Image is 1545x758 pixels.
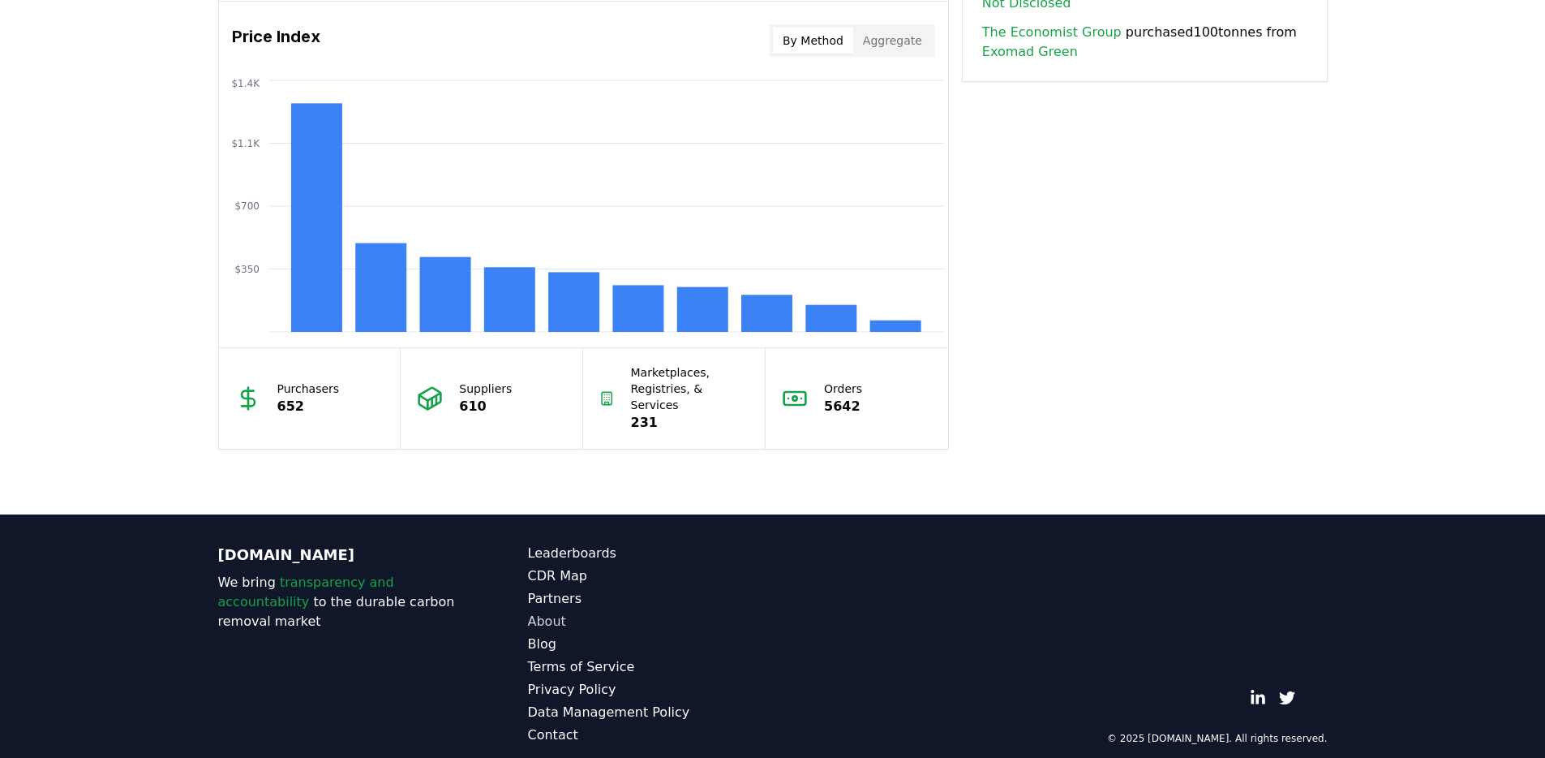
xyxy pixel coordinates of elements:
[528,657,773,677] a: Terms of Service
[459,397,512,416] p: 610
[528,544,773,563] a: Leaderboards
[459,381,512,397] p: Suppliers
[234,200,260,212] tspan: $700
[824,381,862,397] p: Orders
[218,573,463,631] p: We bring to the durable carbon removal market
[277,397,340,416] p: 652
[231,138,260,149] tspan: $1.1K
[528,589,773,609] a: Partners
[982,23,1122,42] a: The Economist Group
[528,635,773,654] a: Blog
[853,28,932,54] button: Aggregate
[1250,690,1266,706] a: LinkedIn
[982,23,1307,62] span: purchased 100 tonnes from
[528,566,773,586] a: CDR Map
[528,612,773,631] a: About
[1107,732,1328,745] p: © 2025 [DOMAIN_NAME]. All rights reserved.
[218,575,394,609] span: transparency and accountability
[631,364,749,413] p: Marketplaces, Registries, & Services
[1279,690,1295,706] a: Twitter
[231,78,260,89] tspan: $1.4K
[234,264,260,275] tspan: $350
[631,413,749,433] p: 231
[528,680,773,700] a: Privacy Policy
[528,703,773,722] a: Data Management Policy
[824,397,862,416] p: 5642
[218,544,463,566] p: [DOMAIN_NAME]
[232,24,320,57] h3: Price Index
[982,42,1078,62] a: Exomad Green
[277,381,340,397] p: Purchasers
[528,726,773,745] a: Contact
[773,28,853,54] button: By Method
